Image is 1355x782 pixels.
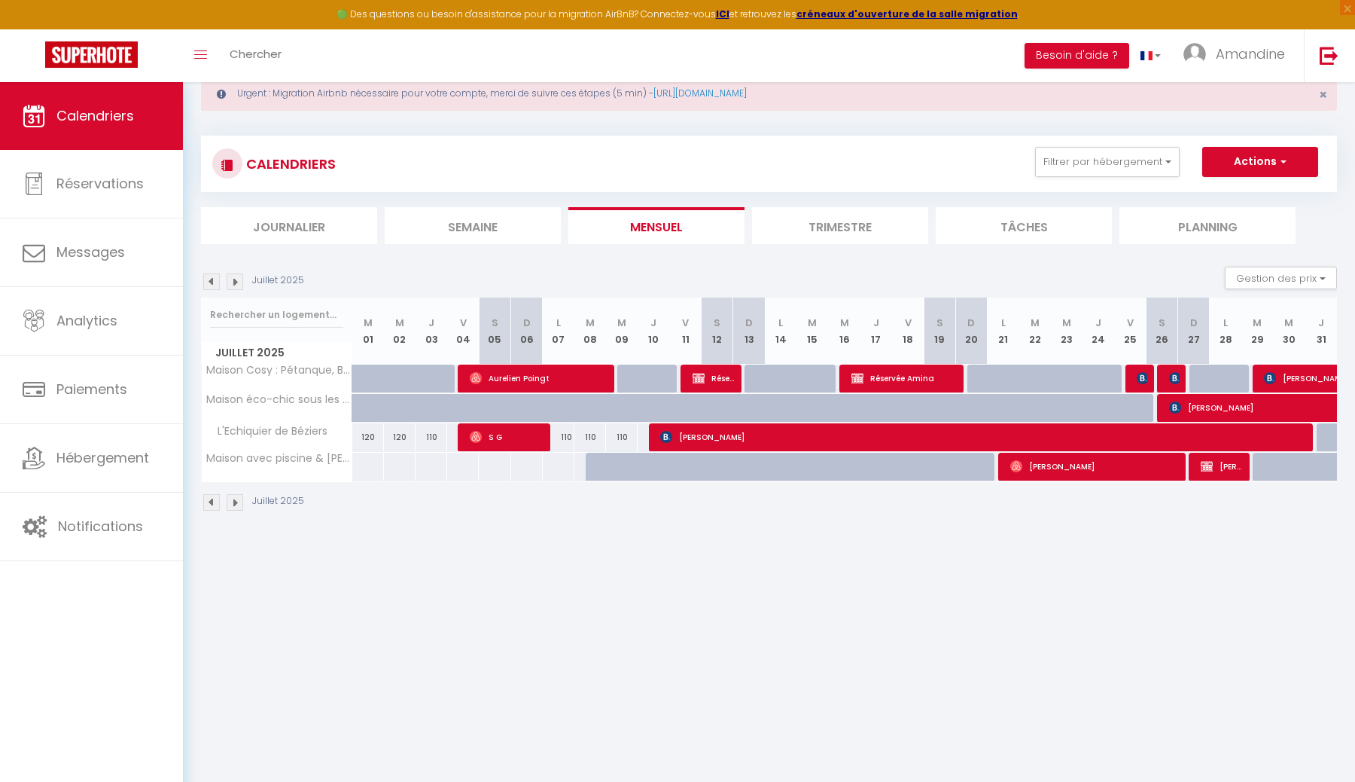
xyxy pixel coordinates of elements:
abbr: M [395,316,404,330]
input: Rechercher un logement... [210,301,343,328]
div: 110 [574,423,606,451]
abbr: L [556,316,561,330]
span: Réservations [56,174,144,193]
span: Réservée Jordana [693,364,735,393]
th: 03 [416,298,447,365]
th: 28 [1210,298,1241,365]
span: Amandine [1216,44,1285,63]
th: 26 [1146,298,1178,365]
abbr: V [682,316,689,330]
button: Actions [1202,147,1318,177]
th: 11 [670,298,702,365]
th: 22 [1019,298,1051,365]
p: Juillet 2025 [252,273,304,288]
span: Maison Cosy : Pétanque, Baby-foot & Ping-Pong ! [204,365,355,376]
button: Besoin d'aide ? [1025,43,1129,69]
th: 10 [638,298,669,365]
abbr: D [1190,316,1198,330]
th: 07 [543,298,574,365]
li: Tâches [936,207,1112,244]
abbr: S [1159,316,1165,330]
th: 24 [1082,298,1114,365]
span: Paiements [56,380,127,399]
abbr: M [1062,316,1071,330]
h3: CALENDRIERS [242,147,336,181]
th: 06 [511,298,543,365]
th: 13 [733,298,765,365]
abbr: M [586,316,595,330]
span: [PERSON_NAME] [660,423,1303,451]
span: [PERSON_NAME] [PERSON_NAME] zemmour [1169,364,1180,393]
th: 16 [829,298,860,365]
p: Juillet 2025 [252,494,304,509]
th: 23 [1051,298,1082,365]
span: Hébergement [56,448,149,467]
th: 29 [1241,298,1273,365]
a: Chercher [218,29,293,82]
abbr: J [650,316,656,330]
span: Messages [56,243,125,261]
th: 18 [892,298,924,365]
abbr: S [714,316,720,330]
abbr: L [778,316,783,330]
span: [PERSON_NAME] [1201,452,1243,481]
a: ICI [716,8,729,20]
abbr: M [808,316,817,330]
div: 120 [352,423,384,451]
th: 04 [447,298,479,365]
li: Mensuel [568,207,744,244]
span: S G [470,423,544,451]
span: Calendriers [56,106,134,125]
th: 27 [1178,298,1210,365]
th: 05 [479,298,510,365]
th: 17 [860,298,892,365]
abbr: D [745,316,753,330]
span: × [1319,85,1327,104]
th: 30 [1273,298,1305,365]
th: 25 [1114,298,1146,365]
div: Urgent : Migration Airbnb nécessaire pour votre compte, merci de suivre ces étapes (5 min) - [201,76,1337,111]
th: 08 [574,298,606,365]
div: 110 [543,423,574,451]
th: 21 [988,298,1019,365]
div: 120 [384,423,416,451]
button: Gestion des prix [1225,267,1337,289]
span: Notifications [58,517,143,536]
img: logout [1320,46,1338,65]
abbr: V [905,316,912,330]
li: Trimestre [752,207,928,244]
abbr: L [1001,316,1006,330]
button: Filtrer par hébergement [1035,147,1180,177]
th: 02 [384,298,416,365]
abbr: J [1318,316,1324,330]
abbr: M [617,316,626,330]
a: [URL][DOMAIN_NAME] [653,87,747,99]
abbr: M [1031,316,1040,330]
li: Semaine [385,207,561,244]
div: 110 [416,423,447,451]
th: 12 [702,298,733,365]
span: [PERSON_NAME] [1010,452,1179,481]
span: Réservée Amina [851,364,957,393]
abbr: V [460,316,467,330]
th: 15 [796,298,828,365]
th: 01 [352,298,384,365]
span: L'Echiquier de Béziers [204,423,331,440]
li: Journalier [201,207,377,244]
span: Analytics [56,311,117,330]
th: 31 [1305,298,1337,365]
abbr: J [428,316,434,330]
span: Aurelien Poingt [470,364,607,393]
abbr: J [1095,316,1101,330]
abbr: M [364,316,373,330]
th: 09 [606,298,638,365]
abbr: D [523,316,531,330]
abbr: S [492,316,498,330]
abbr: M [1253,316,1262,330]
abbr: M [840,316,849,330]
abbr: V [1127,316,1134,330]
abbr: M [1284,316,1293,330]
div: 110 [606,423,638,451]
a: créneaux d'ouverture de la salle migration [796,8,1018,20]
